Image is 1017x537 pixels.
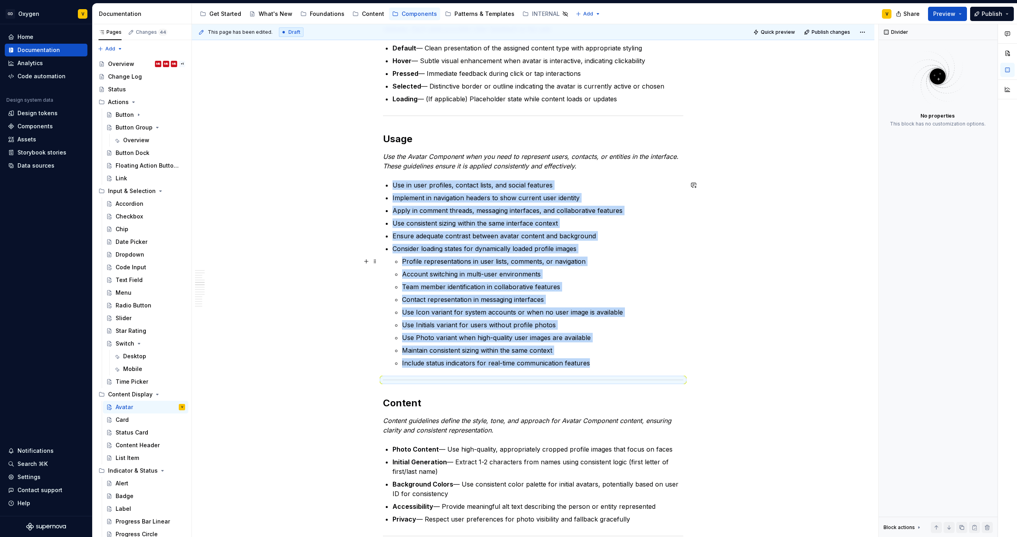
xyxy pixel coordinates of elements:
p: Contact representation in messaging interfaces [402,295,683,304]
div: Code Input [116,263,146,271]
p: Implement in navigation headers to show current user identity [392,193,683,203]
a: Code Input [103,261,188,274]
a: Button [103,108,188,121]
div: Input & Selection [95,185,188,197]
p: — Provide meaningful alt text describing the person or entity represented [392,502,683,511]
div: Content [362,10,384,18]
a: Code automation [5,70,87,83]
a: Link [103,172,188,185]
a: Mobile [110,363,188,375]
p: Use in user profiles, contact lists, and social features [392,180,683,190]
button: Add [95,43,125,54]
div: Content Display [95,388,188,401]
a: AvatarV [103,401,188,413]
div: Chip [116,225,128,233]
div: Switch [116,340,134,348]
p: Use consistent sizing within the same interface context [392,218,683,228]
div: V [181,403,183,411]
strong: Loading [392,95,418,103]
a: Settings [5,471,87,483]
div: Desktop [123,352,146,360]
a: Get Started [197,8,244,20]
div: Menu [116,289,131,297]
h2: Content [383,397,683,410]
div: Data sources [17,162,54,170]
span: Quick preview [761,29,795,35]
div: MB [172,60,176,68]
a: Accordion [103,197,188,210]
strong: Privacy [392,515,416,523]
div: Code automation [17,72,66,80]
a: Label [103,502,188,515]
div: Settings [17,473,41,481]
a: Slider [103,312,188,325]
a: Status [95,83,188,96]
p: Team member identification in collaborative features [402,282,683,292]
a: Alert [103,477,188,490]
em: Use the Avatar Component when you need to represent users, contacts, or entities in the interface... [383,153,681,170]
span: Publish [982,10,1002,18]
p: — (If applicable) Placeholder state while content loads or updates [392,94,683,104]
a: Dropdown [103,248,188,261]
div: Analytics [17,59,43,67]
a: Assets [5,133,87,146]
a: Desktop [110,350,188,363]
div: Avatar [116,403,133,411]
div: Floating Action Button (FAB) [116,162,181,170]
a: Star Rating [103,325,188,337]
div: Search ⌘K [17,460,48,468]
div: Page tree [197,6,572,22]
div: Pages [99,29,122,35]
div: Accordion [116,200,143,208]
div: V [81,11,84,17]
div: List Item [116,454,139,462]
a: Foundations [297,8,348,20]
a: What's New [246,8,296,20]
div: Progress Bar Linear [116,518,170,525]
strong: Photo Content [392,445,439,453]
a: Home [5,31,87,43]
div: Documentation [17,46,60,54]
div: Input & Selection [108,187,156,195]
p: Use Icon variant for system accounts or when no user image is available [402,307,683,317]
div: Button Dock [116,149,149,157]
div: Oxygen [18,10,39,18]
p: Consider loading states for dynamically loaded profile images [392,244,683,253]
p: Ensure adequate contrast between avatar content and background [392,231,683,241]
span: 44 [159,29,167,35]
strong: Initial Generation [392,458,447,466]
div: Time Picker [116,378,148,386]
a: Checkbox [103,210,188,223]
p: Apply in comment threads, messaging interfaces, and collaborative features [392,206,683,215]
div: Patterns & Templates [454,10,514,18]
div: Notifications [17,447,54,455]
button: Quick preview [751,27,799,38]
div: Get Started [209,10,241,18]
div: Block actions [884,522,922,533]
h2: Usage [383,133,683,145]
div: GD [6,9,15,19]
a: Change Log [95,70,188,83]
div: Status Card [116,429,148,437]
a: Chip [103,223,188,236]
p: — Use consistent color palette for initial avatars, potentially based on user ID for consistency [392,479,683,498]
div: Design system data [6,97,53,103]
div: No properties [920,113,955,119]
div: Dropdown [116,251,144,259]
a: Components [389,8,440,20]
strong: Accessibility [392,502,433,510]
div: Components [402,10,437,18]
a: Floating Action Button (FAB) [103,159,188,172]
p: Include status indicators for real-time communication features [402,358,683,368]
a: Button Dock [103,147,188,159]
div: Design tokens [17,109,58,117]
div: Slider [116,314,131,322]
a: Badge [103,490,188,502]
a: Switch [103,337,188,350]
span: Draft [288,29,300,35]
div: Components [17,122,53,130]
div: Text Field [116,276,143,284]
a: Radio Button [103,299,188,312]
a: Content Header [103,439,188,452]
a: Text Field [103,274,188,286]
